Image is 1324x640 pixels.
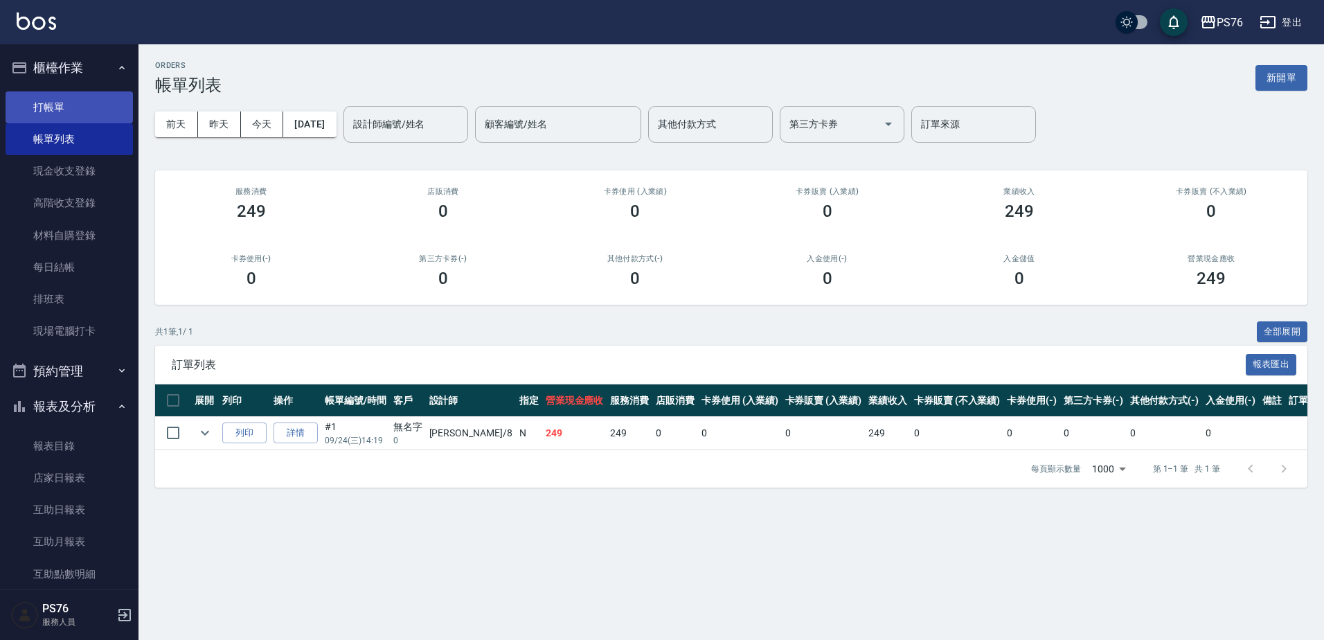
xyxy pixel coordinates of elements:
td: 249 [607,417,652,450]
a: 帳單列表 [6,123,133,155]
h2: 入金使用(-) [748,254,906,263]
button: 登出 [1254,10,1307,35]
button: 全部展開 [1257,321,1308,343]
h3: 0 [630,269,640,288]
h2: 業績收入 [940,187,1098,196]
button: 新開單 [1255,65,1307,91]
th: 設計師 [426,384,516,417]
td: 0 [782,417,866,450]
div: 1000 [1086,450,1131,488]
img: Logo [17,12,56,30]
button: 報表及分析 [6,389,133,425]
button: Open [877,113,900,135]
h2: 其他付款方式(-) [556,254,715,263]
h2: 卡券使用(-) [172,254,330,263]
button: 列印 [222,423,267,444]
th: 列印 [219,384,270,417]
th: 服務消費 [607,384,652,417]
p: 共 1 筆, 1 / 1 [155,326,193,338]
th: 入金使用(-) [1202,384,1259,417]
a: 店家日報表 [6,462,133,494]
th: 客戶 [390,384,426,417]
th: 備註 [1259,384,1285,417]
h2: 入金儲值 [940,254,1098,263]
p: 09/24 (三) 14:19 [325,434,386,447]
button: save [1160,8,1188,36]
th: 營業現金應收 [542,384,607,417]
a: 新開單 [1255,71,1307,84]
div: PS76 [1217,14,1243,31]
h2: 卡券販賣 (入業績) [748,187,906,196]
th: 展開 [191,384,219,417]
h5: PS76 [42,602,113,616]
th: 業績收入 [865,384,911,417]
div: 無名字 [393,420,422,434]
th: 卡券販賣 (入業績) [782,384,866,417]
h3: 249 [237,202,266,221]
p: 第 1–1 筆 共 1 筆 [1153,463,1220,475]
a: 高階收支登錄 [6,187,133,219]
td: 0 [698,417,782,450]
td: 0 [911,417,1003,450]
td: 0 [652,417,698,450]
h3: 0 [823,202,832,221]
td: 0 [1060,417,1127,450]
a: 材料自購登錄 [6,220,133,251]
button: 前天 [155,112,198,137]
h3: 服務消費 [172,187,330,196]
h3: 0 [247,269,256,288]
h2: 營業現金應收 [1132,254,1291,263]
a: 打帳單 [6,91,133,123]
td: 0 [1003,417,1060,450]
a: 互助點數明細 [6,558,133,590]
h3: 0 [823,269,832,288]
th: 第三方卡券(-) [1060,384,1127,417]
td: #1 [321,417,390,450]
button: PS76 [1195,8,1249,37]
button: 櫃檯作業 [6,50,133,86]
button: 昨天 [198,112,241,137]
th: 卡券使用 (入業績) [698,384,782,417]
a: 報表目錄 [6,430,133,462]
p: 服務人員 [42,616,113,628]
th: 操作 [270,384,321,417]
a: 每日結帳 [6,251,133,283]
h3: 帳單列表 [155,75,222,95]
h2: 卡券使用 (入業績) [556,187,715,196]
td: [PERSON_NAME] /8 [426,417,516,450]
h3: 0 [1014,269,1024,288]
td: 0 [1202,417,1259,450]
td: 0 [1127,417,1203,450]
h3: 249 [1197,269,1226,288]
th: 其他付款方式(-) [1127,384,1203,417]
th: 帳單編號/時間 [321,384,390,417]
p: 每頁顯示數量 [1031,463,1081,475]
th: 店販消費 [652,384,698,417]
img: Person [11,601,39,629]
th: 卡券販賣 (不入業績) [911,384,1003,417]
h3: 0 [438,269,448,288]
h3: 0 [438,202,448,221]
a: 報表匯出 [1246,357,1297,371]
th: 卡券使用(-) [1003,384,1060,417]
button: [DATE] [283,112,336,137]
button: 報表匯出 [1246,354,1297,375]
p: 0 [393,434,422,447]
th: 指定 [516,384,542,417]
a: 現金收支登錄 [6,155,133,187]
a: 現場電腦打卡 [6,315,133,347]
h2: 卡券販賣 (不入業績) [1132,187,1291,196]
h3: 249 [1005,202,1034,221]
a: 互助月報表 [6,526,133,558]
td: 249 [542,417,607,450]
a: 排班表 [6,283,133,315]
td: N [516,417,542,450]
h3: 0 [630,202,640,221]
a: 互助日報表 [6,494,133,526]
h2: 第三方卡券(-) [364,254,522,263]
a: 詳情 [274,423,318,444]
h2: ORDERS [155,61,222,70]
span: 訂單列表 [172,358,1246,372]
button: 預約管理 [6,353,133,389]
h3: 0 [1206,202,1216,221]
